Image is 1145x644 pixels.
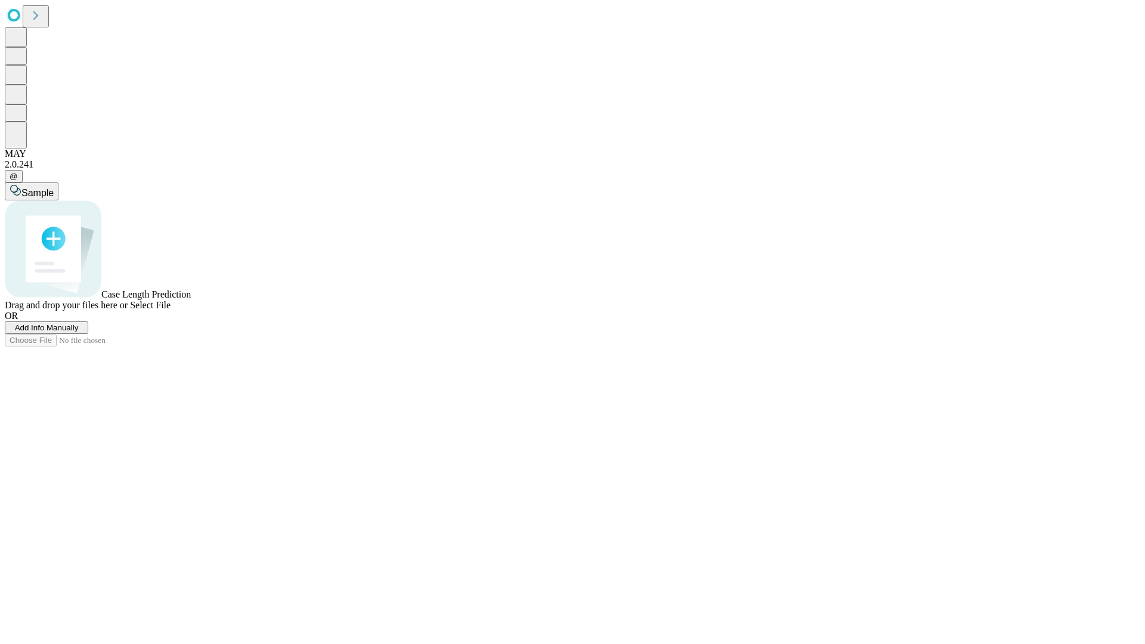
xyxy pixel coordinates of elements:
button: Sample [5,182,58,200]
div: MAY [5,148,1140,159]
span: Case Length Prediction [101,289,191,299]
span: @ [10,172,18,181]
span: Drag and drop your files here or [5,300,128,310]
span: Add Info Manually [15,323,79,332]
span: OR [5,311,18,321]
span: Sample [21,188,54,198]
span: Select File [130,300,171,310]
button: Add Info Manually [5,321,88,334]
button: @ [5,170,23,182]
div: 2.0.241 [5,159,1140,170]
